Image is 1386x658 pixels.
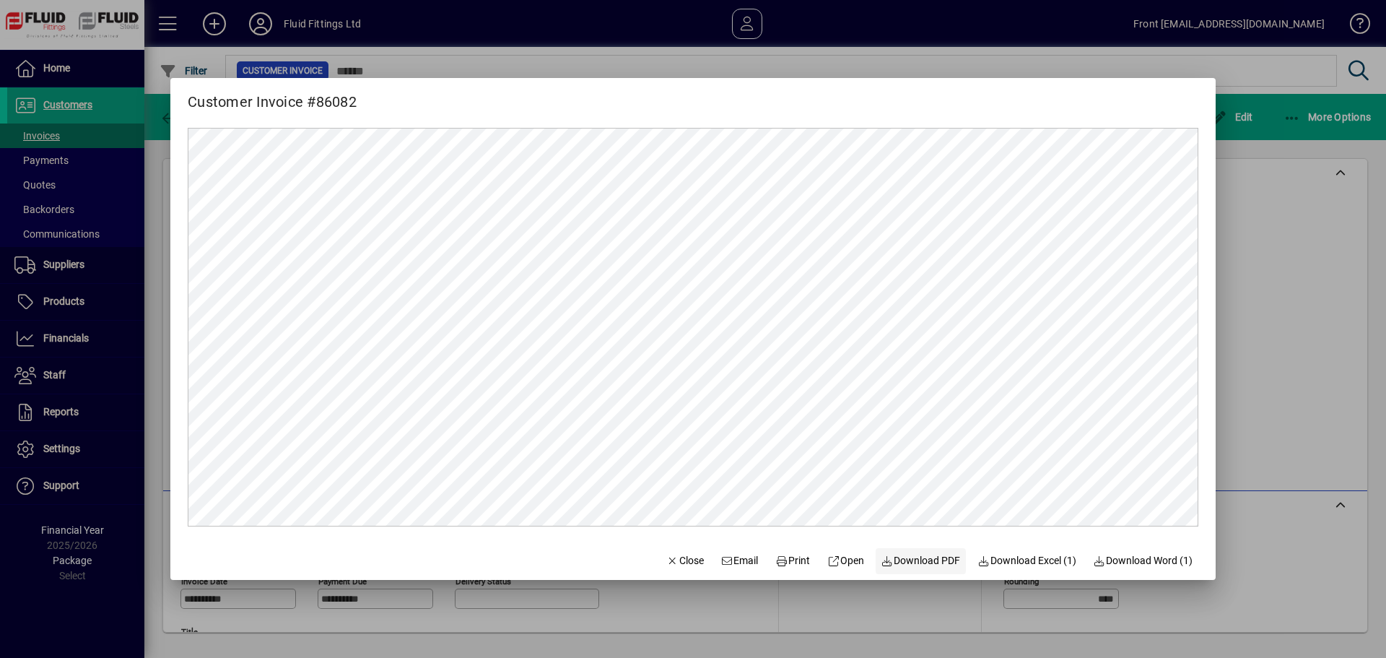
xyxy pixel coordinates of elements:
button: Close [661,548,710,574]
span: Open [827,553,864,568]
h2: Customer Invoice #86082 [170,78,374,113]
button: Email [715,548,764,574]
a: Download PDF [876,548,967,574]
button: Print [770,548,816,574]
a: Open [821,548,870,574]
span: Email [721,553,759,568]
button: Download Word (1) [1088,548,1199,574]
span: Print [775,553,810,568]
span: Download Word (1) [1094,553,1193,568]
span: Close [666,553,704,568]
span: Download PDF [881,553,961,568]
button: Download Excel (1) [972,548,1082,574]
span: Download Excel (1) [977,553,1076,568]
